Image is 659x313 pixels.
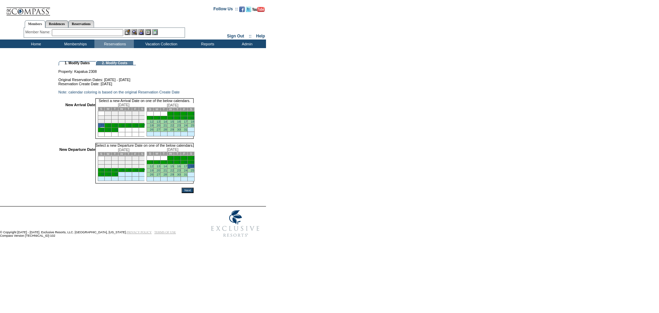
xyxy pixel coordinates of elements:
[205,206,266,241] img: Exclusive Resorts
[96,61,133,65] td: 2. Modify Costs
[186,112,187,115] a: 3
[118,152,125,156] td: W
[179,116,181,120] a: 9
[187,40,227,48] td: Reports
[132,116,139,120] td: 12
[127,231,152,234] a: PRIVACY POLICY
[58,90,194,94] td: Note: calendar coloring is based on the original Reservation Create Date
[186,156,187,160] a: 3
[170,165,174,168] a: 15
[15,40,55,48] td: Home
[132,107,139,111] td: F
[249,34,252,38] span: ::
[55,40,94,48] td: Memberships
[227,34,244,38] a: Sign Out
[95,143,194,147] td: Select a new Departure Date on one of the below calendars.
[181,108,188,111] td: F
[105,152,112,156] td: M
[112,156,118,161] td: 2
[98,165,105,168] td: 14
[112,111,118,116] td: 2
[94,40,134,48] td: Reservations
[101,123,105,127] a: 21
[58,74,194,82] td: Original Reservation Dates: [DATE] - [DATE]
[213,6,238,14] td: Follow Us ::
[98,116,105,120] td: 7
[105,120,112,123] td: 15
[167,108,174,111] td: W
[58,65,194,74] td: Property: Kapalua 2308
[154,231,176,234] a: TERMS OF USE
[160,152,167,156] td: T
[139,156,146,161] td: 6
[128,168,131,172] a: 25
[132,111,139,116] td: 5
[150,165,153,168] a: 12
[125,152,132,156] td: T
[165,160,167,164] a: 7
[177,169,181,172] a: 23
[128,124,131,127] a: 25
[98,120,105,123] td: 14
[125,165,132,168] td: 18
[170,124,174,127] a: 22
[139,165,146,168] td: 20
[193,112,194,115] a: 4
[181,152,188,156] td: F
[152,160,153,164] a: 5
[184,160,187,164] a: 10
[122,124,125,127] a: 24
[125,161,132,165] td: 11
[132,165,139,168] td: 19
[152,29,158,35] img: b_calculator.gif
[150,120,153,123] a: 12
[174,108,181,111] td: T
[101,172,104,176] a: 28
[105,161,112,165] td: 8
[163,120,167,123] a: 14
[179,156,181,160] a: 2
[125,156,132,161] td: 4
[174,152,181,156] td: T
[172,156,174,160] a: 1
[138,29,144,35] img: Impersonate
[68,20,94,27] a: Reservations
[163,169,167,172] a: 21
[118,148,130,152] span: [DATE]
[139,116,146,120] td: 13
[134,40,187,48] td: Vacation Collection
[115,172,118,176] a: 30
[112,165,118,168] td: 16
[150,173,153,176] a: 26
[177,124,181,127] a: 23
[59,147,95,183] td: New Departure Date
[112,152,118,156] td: T
[147,152,153,156] td: S
[139,107,146,111] td: S
[184,173,187,176] a: 31
[177,165,181,168] a: 16
[150,124,153,127] a: 19
[165,116,167,120] a: 7
[193,156,194,160] a: 4
[177,128,181,131] a: 30
[145,29,151,35] img: Reservations
[112,161,118,165] td: 9
[188,152,195,156] td: S
[188,108,195,111] td: S
[239,9,245,13] a: Become our fan on Facebook
[227,40,266,48] td: Admin
[160,108,167,111] td: T
[158,116,160,120] a: 6
[115,168,118,172] a: 23
[172,160,174,164] a: 8
[108,124,111,127] a: 22
[142,168,145,172] a: 27
[118,165,125,168] td: 17
[158,160,160,164] a: 6
[132,120,139,123] td: 19
[167,152,174,156] td: W
[118,156,125,161] td: 3
[153,152,160,156] td: M
[170,128,174,131] a: 29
